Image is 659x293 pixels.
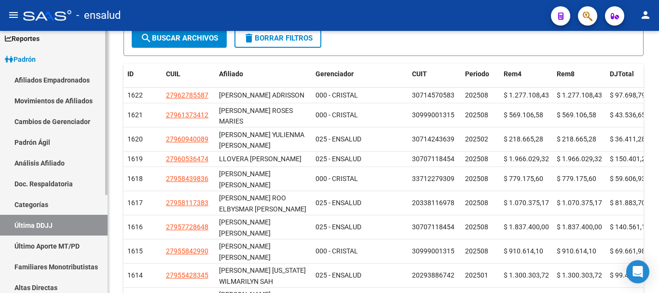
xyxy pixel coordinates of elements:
div: 20293886742 [412,270,454,281]
span: Reportes [5,33,40,44]
span: 000 - CRISTAL [316,111,358,119]
span: 202508 [465,223,488,231]
div: 30999001315 [412,110,454,121]
span: 1616 [127,223,143,231]
mat-icon: person [640,9,651,21]
button: Borrar Filtros [234,28,321,48]
span: ID [127,70,134,78]
span: Buscar Archivos [140,34,218,42]
span: 000 - CRISTAL [316,91,358,99]
span: CUIT [412,70,427,78]
div: $ 1.966.029,32 [557,153,602,165]
div: $ 1.070.375,17 [504,197,549,209]
div: $ 218.665,28 [557,134,602,145]
span: Periodo [465,70,489,78]
div: 30714243639 [412,134,454,145]
datatable-header-cell: CUIT [408,64,461,84]
span: 27955428345 [166,271,208,279]
div: $ 150.401,24 [610,153,655,165]
span: 202508 [465,111,488,119]
span: 000 - CRISTAL [316,175,358,182]
mat-icon: delete [243,32,255,44]
span: [PERSON_NAME] ADRISSON [219,91,304,99]
mat-icon: search [140,32,152,44]
span: [PERSON_NAME] [PERSON_NAME] [219,218,271,237]
span: 27960536474 [166,155,208,163]
span: 1617 [127,199,143,207]
div: $ 1.300.303,72 [504,270,549,281]
span: 1619 [127,155,143,163]
span: 025 - ENSALUD [316,271,361,279]
div: $ 569.106,58 [504,110,549,121]
span: 27962785587 [166,91,208,99]
span: 1620 [127,135,143,143]
span: 27957728648 [166,223,208,231]
span: 1621 [127,111,143,119]
mat-icon: menu [8,9,19,21]
datatable-header-cell: Rem8 [553,64,606,84]
div: 30707118454 [412,153,454,165]
span: [PERSON_NAME] [PERSON_NAME] [219,170,271,189]
div: $ 1.300.303,72 [557,270,602,281]
span: 025 - ENSALUD [316,135,361,143]
div: $ 97.698,79 [610,90,655,101]
div: Open Intercom Messenger [626,260,649,283]
span: CUIL [166,70,180,78]
span: 1618 [127,175,143,182]
span: 1614 [127,271,143,279]
span: 27960940089 [166,135,208,143]
span: [PERSON_NAME] [PERSON_NAME] [219,242,271,261]
span: Padrón [5,54,36,65]
div: $ 1.277.108,43 [557,90,602,101]
span: 27961373412 [166,111,208,119]
div: $ 910.614,10 [504,246,549,257]
span: [PERSON_NAME] ROO ELBYSMAR [PERSON_NAME] [219,194,306,213]
datatable-header-cell: CUIL [162,64,215,84]
span: LLOVERA [PERSON_NAME] [219,155,302,163]
span: 202508 [465,91,488,99]
span: 202508 [465,155,488,163]
span: 025 - ENSALUD [316,155,361,163]
div: $ 1.070.375,17 [557,197,602,209]
span: 202508 [465,175,488,182]
span: 025 - ENSALUD [316,199,361,207]
span: - ensalud [76,5,121,26]
span: [PERSON_NAME] YULIENMA [PERSON_NAME] [219,131,304,150]
span: 1615 [127,247,143,255]
div: $ 779.175,60 [504,173,549,184]
button: Buscar Archivos [132,28,227,48]
span: Rem8 [557,70,575,78]
div: $ 36.411,28 [610,134,655,145]
datatable-header-cell: DJTotal [606,64,659,84]
div: $ 81.883,70 [610,197,655,209]
datatable-header-cell: ID [124,64,162,84]
div: $ 1.837.400,00 [504,222,549,233]
span: 025 - ENSALUD [316,223,361,231]
span: Borrar Filtros [243,34,313,42]
div: $ 569.106,58 [557,110,602,121]
div: $ 779.175,60 [557,173,602,184]
div: 30714570583 [412,90,454,101]
div: $ 43.536,65 [610,110,655,121]
div: 30707118454 [412,222,454,233]
span: 202502 [465,135,488,143]
div: $ 59.606,93 [610,173,655,184]
span: 202501 [465,271,488,279]
span: 202508 [465,199,488,207]
div: $ 69.661,98 [610,246,655,257]
div: 30999001315 [412,246,454,257]
span: 000 - CRISTAL [316,247,358,255]
div: $ 1.966.029,32 [504,153,549,165]
div: $ 910.614,10 [557,246,602,257]
div: 20338116978 [412,197,454,209]
span: DJTotal [610,70,634,78]
span: 202508 [465,247,488,255]
span: [PERSON_NAME] [US_STATE] WILMARILYN SAH [219,266,306,285]
span: 1622 [127,91,143,99]
span: Gerenciador [316,70,354,78]
span: 27958439836 [166,175,208,182]
datatable-header-cell: Periodo [461,64,500,84]
span: 27958117383 [166,199,208,207]
span: 27955842990 [166,247,208,255]
span: [PERSON_NAME] ROSES MARIES [219,107,293,126]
